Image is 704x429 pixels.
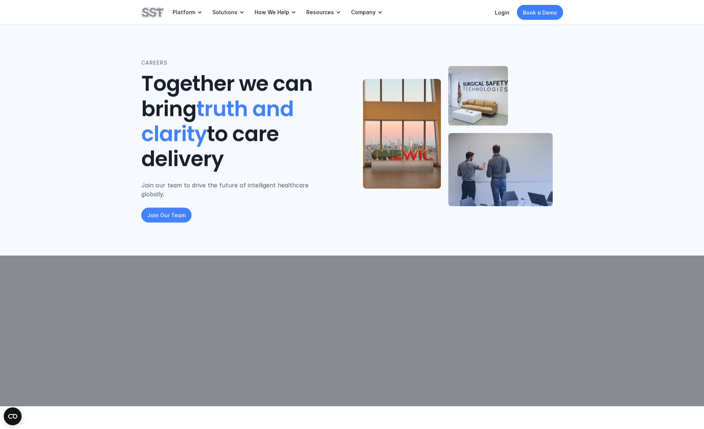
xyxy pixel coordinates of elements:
span: truth and clarity [141,94,298,148]
a: Login [495,9,509,16]
h1: Together we can bring to care delivery [141,72,333,172]
p: How We Help [255,9,289,16]
img: SST logo [141,6,164,19]
p: Resources [306,9,334,16]
p: Company [351,9,376,16]
a: Join Our Team [141,208,192,223]
p: Platform [173,9,195,16]
p: Join Our Team [147,211,186,219]
a: Book a Demo [517,5,563,20]
p: Join our team to drive the future of intelligent healthcare globally. [141,181,333,199]
button: Open CMP widget [4,407,22,425]
p: Solutions [212,9,237,16]
p: Book a Demo [523,9,557,16]
p: CAREERS [141,59,167,67]
img: One World Trade Center office with NYC skyline in the background [363,79,441,189]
